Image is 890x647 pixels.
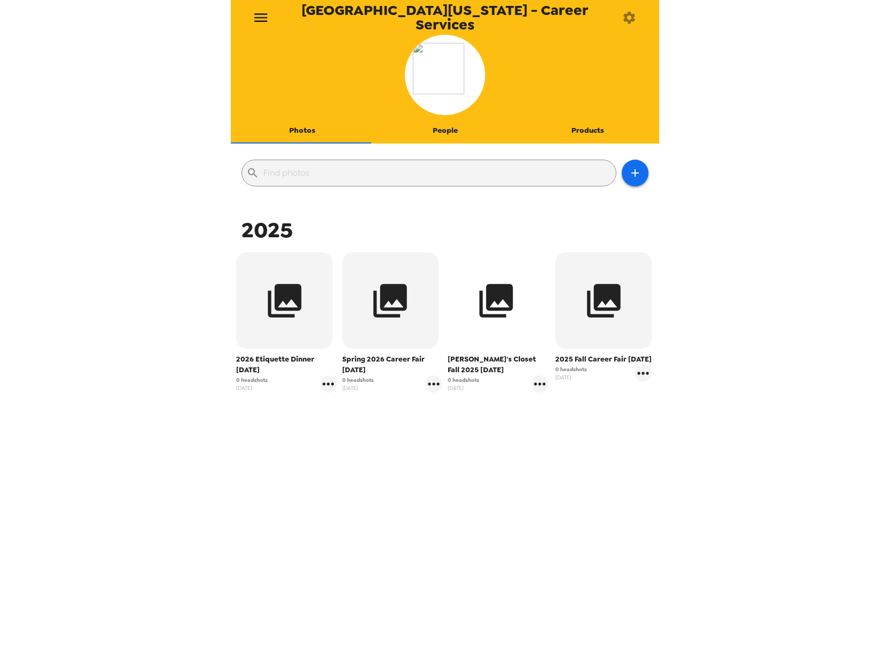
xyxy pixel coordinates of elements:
[531,375,548,393] button: gallery menu
[448,354,548,375] span: [PERSON_NAME]'s Closet Fall 2025 [DATE]
[448,376,479,384] span: 0 headshots
[555,354,652,365] span: 2025 Fall Career Fair [DATE]
[516,118,659,144] button: Products
[320,375,337,393] button: gallery menu
[263,164,612,182] input: Find photos
[236,354,337,375] span: 2026 Etiquette Dinner [DATE]
[374,118,517,144] button: People
[278,3,612,32] span: [GEOGRAPHIC_DATA][US_STATE] - Career Services
[236,376,268,384] span: 0 headshots
[425,375,442,393] button: gallery menu
[342,384,374,392] span: [DATE]
[231,118,374,144] button: Photos
[342,376,374,384] span: 0 headshots
[555,365,587,373] span: 0 headshots
[635,365,652,382] button: gallery menu
[236,384,268,392] span: [DATE]
[413,43,477,107] img: org logo
[242,216,293,244] span: 2025
[448,384,479,392] span: [DATE]
[342,354,443,375] span: Spring 2026 Career Fair [DATE]
[555,373,587,381] span: [DATE]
